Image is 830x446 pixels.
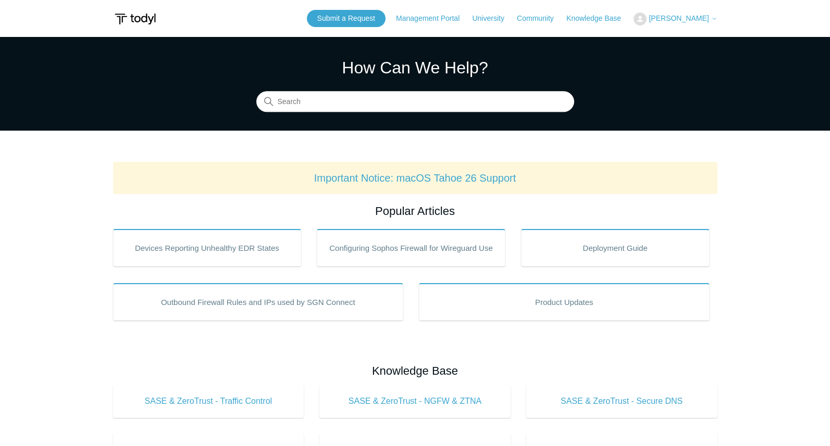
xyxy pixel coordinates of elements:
[319,385,511,418] a: SASE & ZeroTrust - NGFW & ZTNA
[256,92,574,112] input: Search
[526,385,717,418] a: SASE & ZeroTrust - Secure DNS
[542,395,702,407] span: SASE & ZeroTrust - Secure DNS
[113,283,404,321] a: Outbound Firewall Rules and IPs used by SGN Connect
[314,172,516,184] a: Important Notice: macOS Tahoe 26 Support
[113,229,302,266] a: Devices Reporting Unhealthy EDR States
[129,395,289,407] span: SASE & ZeroTrust - Traffic Control
[113,9,157,29] img: Todyl Support Center Help Center home page
[566,13,631,24] a: Knowledge Base
[472,13,514,24] a: University
[419,283,710,321] a: Product Updates
[113,385,304,418] a: SASE & ZeroTrust - Traffic Control
[335,395,495,407] span: SASE & ZeroTrust - NGFW & ZTNA
[317,229,505,266] a: Configuring Sophos Firewall for Wireguard Use
[517,13,564,24] a: Community
[256,55,574,80] h1: How Can We Help?
[634,12,717,26] button: [PERSON_NAME]
[113,202,717,220] h2: Popular Articles
[396,13,470,24] a: Management Portal
[307,10,386,27] a: Submit a Request
[649,14,709,22] span: [PERSON_NAME]
[113,362,717,379] h2: Knowledge Base
[521,229,710,266] a: Deployment Guide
